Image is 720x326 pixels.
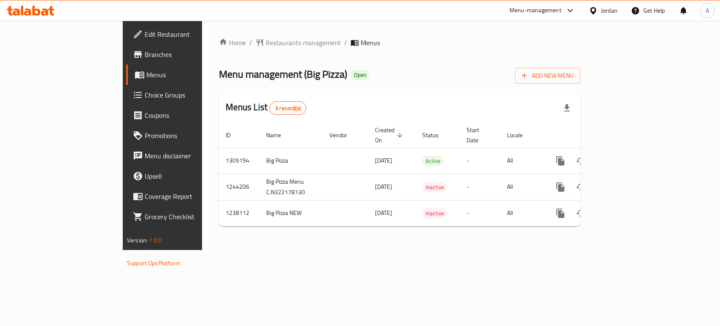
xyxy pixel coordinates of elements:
[270,104,306,112] span: 3 record(s)
[226,130,242,140] span: ID
[259,200,323,226] td: Big Pizza NEW
[375,155,392,166] span: [DATE]
[146,70,236,80] span: Menus
[375,207,392,218] span: [DATE]
[467,125,490,145] span: Start Date
[270,101,306,115] div: Total records count
[266,130,292,140] span: Name
[510,5,561,16] div: Menu-management
[249,38,252,48] li: /
[375,125,405,145] span: Created On
[219,38,580,48] nav: breadcrumb
[126,44,243,65] a: Branches
[460,148,500,174] td: -
[550,177,571,197] button: more
[460,200,500,226] td: -
[500,174,544,200] td: All
[126,125,243,146] a: Promotions
[515,68,580,84] button: Add New Menu
[145,110,236,120] span: Coupons
[544,122,638,148] th: Actions
[571,151,591,171] button: Change Status
[126,206,243,227] a: Grocery Checklist
[145,151,236,161] span: Menu disclaimer
[460,174,500,200] td: -
[329,130,358,140] span: Vendor
[126,166,243,186] a: Upsell
[226,101,306,115] h2: Menus List
[550,203,571,223] button: more
[219,65,347,84] span: Menu management ( Big Pizza )
[259,174,323,200] td: Big Pizza Menu C.N322178130
[361,38,380,48] span: Menus
[601,6,618,15] div: Jordan
[557,98,577,118] div: Export file
[126,146,243,166] a: Menu disclaimer
[145,191,236,201] span: Coverage Report
[522,71,574,81] span: Add New Menu
[422,209,448,218] span: Inactive
[126,85,243,105] a: Choice Groups
[706,6,709,15] span: A
[145,29,236,39] span: Edit Restaurant
[259,148,323,174] td: Big Pizza
[500,200,544,226] td: All
[422,130,450,140] span: Status
[145,212,236,222] span: Grocery Checklist
[219,122,638,226] table: enhanced table
[127,249,166,260] span: Get support on:
[145,130,236,141] span: Promotions
[571,203,591,223] button: Change Status
[550,151,571,171] button: more
[127,235,148,246] span: Version:
[375,181,392,192] span: [DATE]
[126,24,243,44] a: Edit Restaurant
[344,38,347,48] li: /
[507,130,534,140] span: Locale
[571,177,591,197] button: Change Status
[149,235,162,246] span: 1.0.0
[266,38,341,48] span: Restaurants management
[126,186,243,206] a: Coverage Report
[351,70,370,80] div: Open
[126,65,243,85] a: Menus
[422,182,448,192] span: Inactive
[351,71,370,79] span: Open
[145,49,236,60] span: Branches
[500,148,544,174] td: All
[127,258,181,269] a: Support.OpsPlatform
[145,171,236,181] span: Upsell
[422,156,444,166] span: Active
[145,90,236,100] span: Choice Groups
[126,105,243,125] a: Coupons
[256,38,341,48] a: Restaurants management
